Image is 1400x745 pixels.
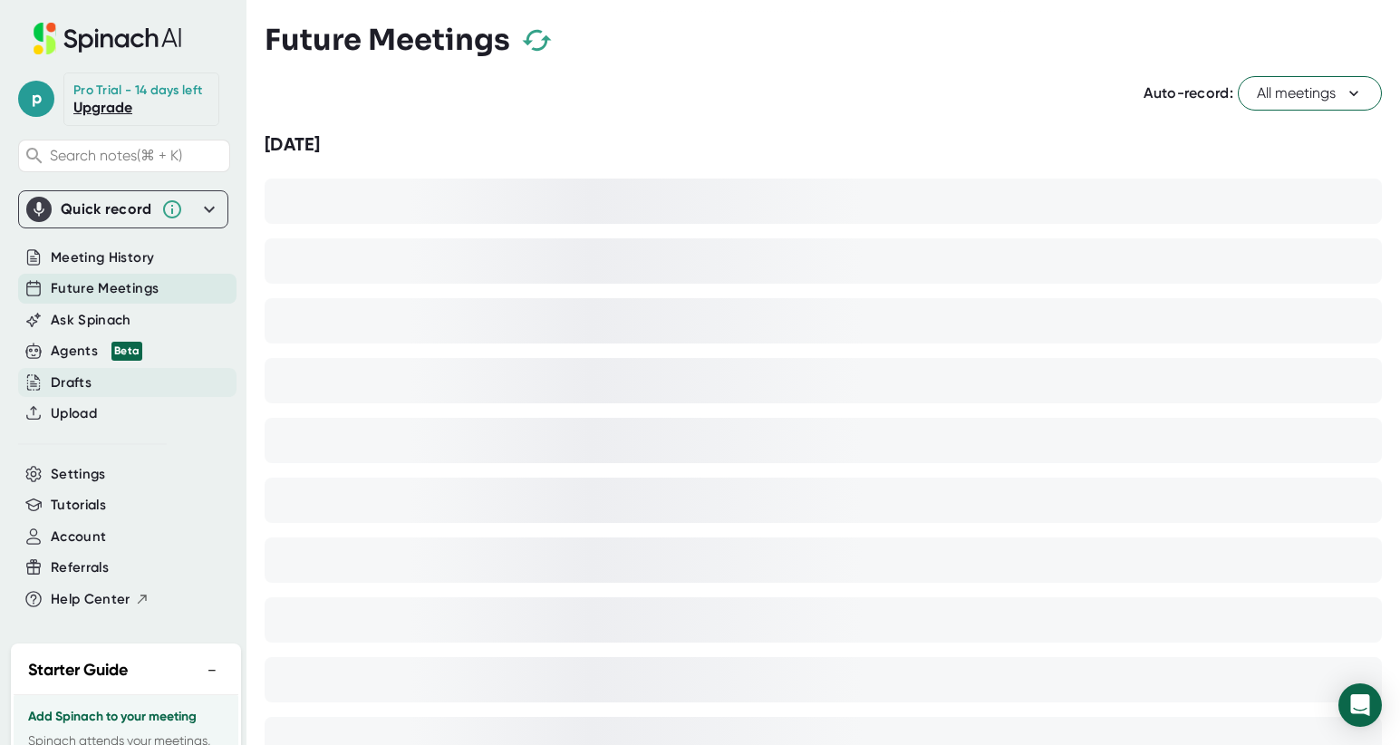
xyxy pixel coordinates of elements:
[51,403,97,424] button: Upload
[28,710,224,724] h3: Add Spinach to your meeting
[51,495,106,516] button: Tutorials
[51,247,154,268] button: Meeting History
[51,310,131,331] button: Ask Spinach
[51,341,142,362] div: Agents
[51,464,106,485] button: Settings
[265,133,1382,156] div: [DATE]
[51,372,92,393] button: Drafts
[1238,76,1382,111] button: All meetings
[28,658,128,682] h2: Starter Guide
[51,589,130,610] span: Help Center
[200,657,224,683] button: −
[265,23,510,57] h3: Future Meetings
[51,341,142,362] button: Agents Beta
[18,81,54,117] span: p
[51,557,109,578] button: Referrals
[61,200,152,218] div: Quick record
[111,342,142,361] div: Beta
[50,147,182,164] span: Search notes (⌘ + K)
[26,191,220,227] div: Quick record
[51,278,159,299] button: Future Meetings
[1144,84,1233,102] span: Auto-record:
[73,99,132,116] a: Upgrade
[51,589,150,610] button: Help Center
[1338,683,1382,727] div: Open Intercom Messenger
[51,527,106,547] button: Account
[73,82,202,99] div: Pro Trial - 14 days left
[1257,82,1363,104] span: All meetings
